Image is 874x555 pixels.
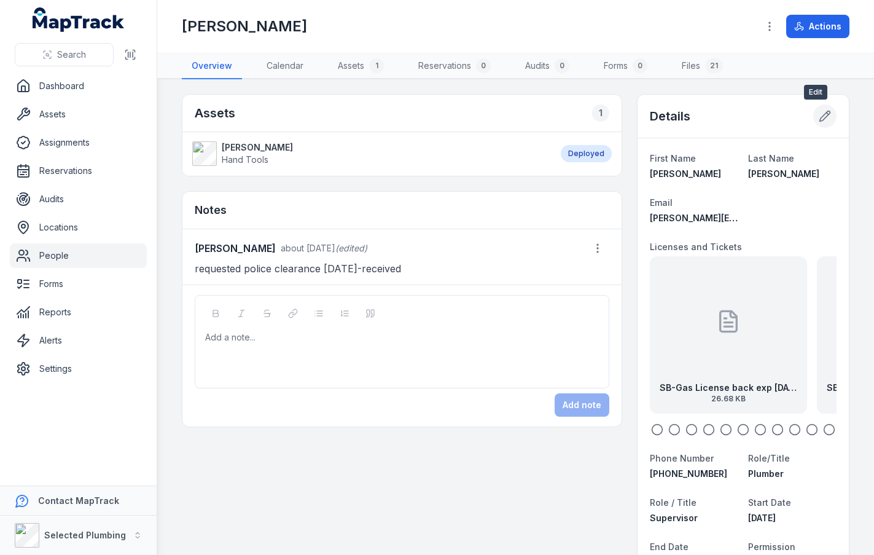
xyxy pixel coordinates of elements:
time: 8/19/2017, 12:00:00 AM [748,513,776,523]
h2: Assets [195,104,235,122]
span: [DATE] [748,513,776,523]
strong: [PERSON_NAME] [195,241,276,256]
span: Email [650,197,673,208]
span: [PERSON_NAME] [650,168,721,179]
span: Plumber [748,468,784,479]
a: Reservations0 [408,53,501,79]
a: Settings [10,356,147,381]
button: Search [15,43,114,66]
p: requested police clearance [DATE]-received [195,260,609,277]
a: Forms [10,272,147,296]
div: Deployed [561,145,612,162]
a: Assets [10,102,147,127]
a: [PERSON_NAME]Hand Tools [192,141,548,166]
span: (edited) [335,243,367,253]
a: Audits [10,187,147,211]
div: 0 [555,58,569,73]
strong: Contact MapTrack [38,495,119,506]
a: Alerts [10,328,147,353]
strong: SB-Gas License back exp [DATE] [660,382,797,394]
a: Files21 [672,53,733,79]
span: Edit [804,85,827,100]
span: Start Date [748,497,791,508]
span: Last Name [748,153,794,163]
h3: Notes [195,202,227,219]
div: 1 [369,58,384,73]
span: End Date [650,541,689,552]
span: [PERSON_NAME][EMAIL_ADDRESS][DOMAIN_NAME] [650,213,869,223]
button: Actions [786,15,849,38]
strong: Selected Plumbing [44,530,126,540]
a: Assignments [10,130,147,155]
span: Hand Tools [222,154,268,165]
time: 7/14/2025, 11:08:54 AM [281,243,335,253]
span: 26.68 KB [660,394,797,404]
span: about [DATE] [281,243,335,253]
span: Search [57,49,86,61]
span: First Name [650,153,696,163]
strong: [PERSON_NAME] [222,141,293,154]
a: Audits0 [515,53,579,79]
a: Reservations [10,159,147,183]
a: Overview [182,53,242,79]
span: [PHONE_NUMBER] [650,468,727,479]
span: Role / Title [650,497,696,508]
a: MapTrack [33,7,125,32]
span: Permission [748,541,795,552]
a: Forms0 [594,53,657,79]
a: Locations [10,215,147,240]
span: [PERSON_NAME] [748,168,819,179]
div: 21 [705,58,723,73]
a: Calendar [257,53,313,79]
span: Licenses and Tickets [650,242,742,252]
div: 1 [592,104,609,122]
a: Dashboard [10,74,147,98]
a: Reports [10,300,147,325]
h2: Details [650,108,690,125]
span: Role/Title [748,453,790,463]
span: Phone Number [650,453,714,463]
div: 0 [633,58,647,73]
a: Assets1 [328,53,394,79]
h1: [PERSON_NAME] [182,17,307,36]
div: 0 [476,58,491,73]
a: People [10,243,147,268]
span: Supervisor [650,513,698,523]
